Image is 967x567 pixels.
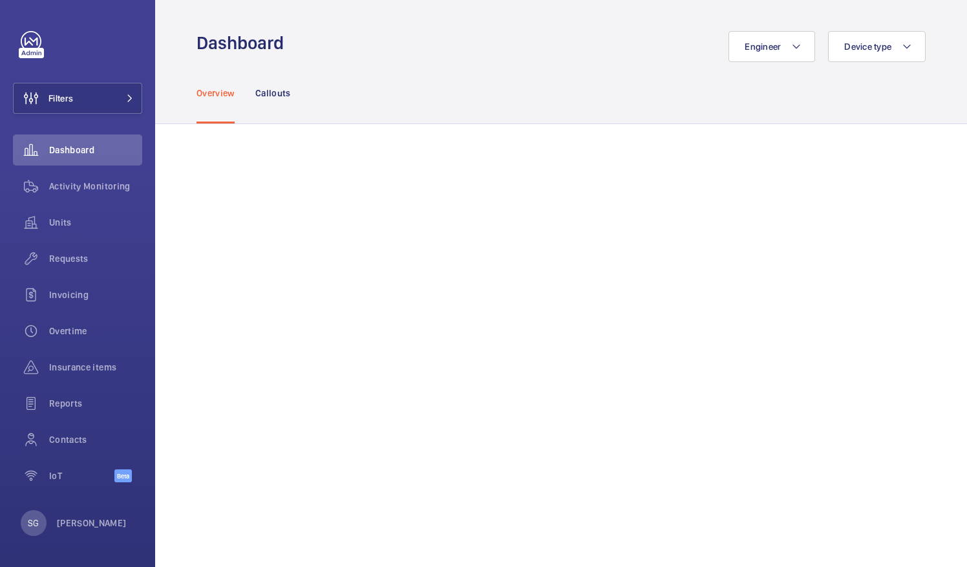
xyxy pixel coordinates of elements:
span: Engineer [745,41,781,52]
span: Activity Monitoring [49,180,142,193]
span: Device type [844,41,891,52]
span: Reports [49,397,142,410]
span: Insurance items [49,361,142,374]
span: Contacts [49,433,142,446]
p: SG [28,517,39,530]
h1: Dashboard [197,31,292,55]
p: Overview [197,87,235,100]
span: Invoicing [49,288,142,301]
p: Callouts [255,87,291,100]
p: [PERSON_NAME] [57,517,127,530]
span: Requests [49,252,142,265]
span: Filters [48,92,73,105]
span: Dashboard [49,144,142,156]
span: IoT [49,469,114,482]
button: Engineer [728,31,815,62]
button: Filters [13,83,142,114]
span: Beta [114,469,132,482]
span: Overtime [49,325,142,337]
button: Device type [828,31,926,62]
span: Units [49,216,142,229]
